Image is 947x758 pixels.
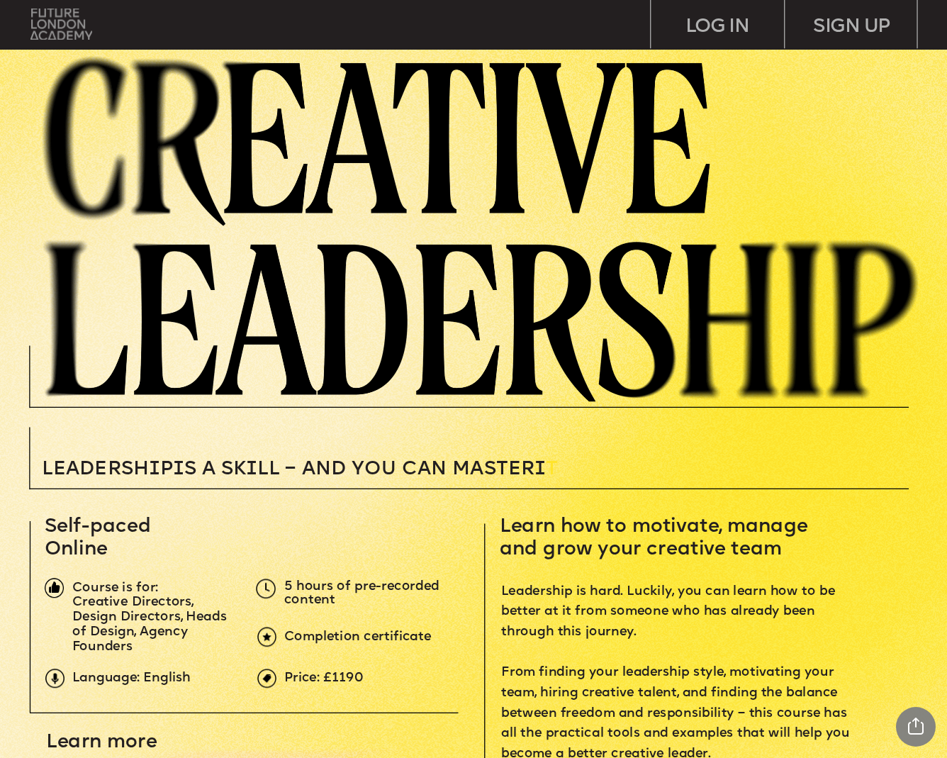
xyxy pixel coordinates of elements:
[256,579,275,598] img: upload-5dcb7aea-3d7f-4093-a867-f0427182171d.png
[257,669,276,688] img: upload-969c61fd-ea08-4d05-af36-d273f2608f5e.png
[46,732,157,752] span: Learn more
[45,578,64,597] img: image-1fa7eedb-a71f-428c-a033-33de134354ef.png
[257,628,276,647] img: upload-6b0d0326-a6ce-441c-aac1-c2ff159b353e.png
[500,517,813,559] span: Learn how to motivate, manage and grow your creative team
[30,9,92,40] img: upload-bfdffa89-fac7-4f57-a443-c7c39906ba42.png
[45,517,151,536] span: Self-paced
[72,581,158,595] span: Course is for:
[173,459,184,479] span: i
[284,671,364,686] span: Price: £1190
[45,540,108,559] span: Online
[284,630,431,644] span: Completion certificate
[72,596,230,654] span: Creative Directors, Design Directors, Heads of Design, Agency Founders
[45,669,65,688] img: upload-9eb2eadd-7bf9-4b2b-b585-6dd8b9275b41.png
[149,459,160,479] span: i
[33,50,947,401] img: image-3435f618-b576-4c59-ac17-05593ebec101.png
[42,459,707,479] p: T
[896,707,936,747] div: Share
[246,459,257,479] span: i
[72,671,191,686] span: Language: English
[42,459,546,479] span: Leadersh p s a sk ll – and you can MASTER
[534,459,546,479] span: i
[284,580,443,607] span: 5 hours of pre-recorded content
